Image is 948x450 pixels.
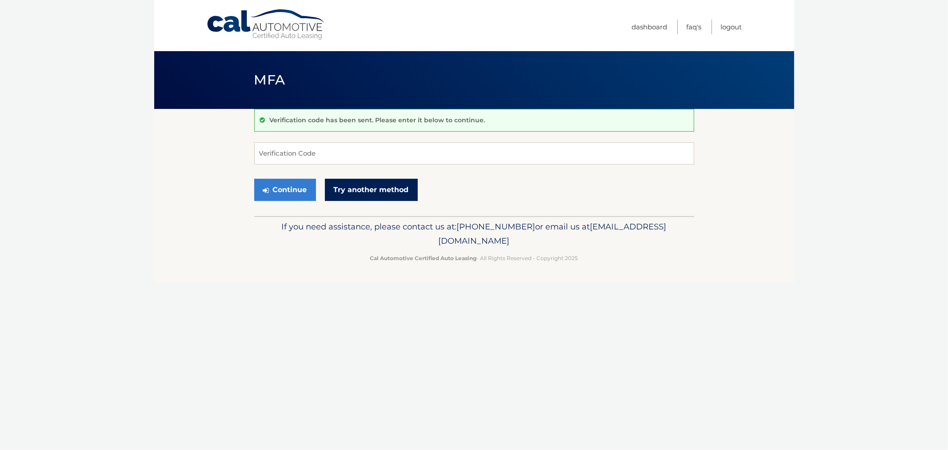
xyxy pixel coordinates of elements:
[254,142,694,165] input: Verification Code
[260,253,688,263] p: - All Rights Reserved - Copyright 2025
[254,72,285,88] span: MFA
[325,179,418,201] a: Try another method
[687,20,702,34] a: FAQ's
[721,20,742,34] a: Logout
[370,255,477,261] strong: Cal Automotive Certified Auto Leasing
[632,20,668,34] a: Dashboard
[254,179,316,201] button: Continue
[206,9,326,40] a: Cal Automotive
[260,220,688,248] p: If you need assistance, please contact us at: or email us at
[439,221,667,246] span: [EMAIL_ADDRESS][DOMAIN_NAME]
[270,116,485,124] p: Verification code has been sent. Please enter it below to continue.
[457,221,536,232] span: [PHONE_NUMBER]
